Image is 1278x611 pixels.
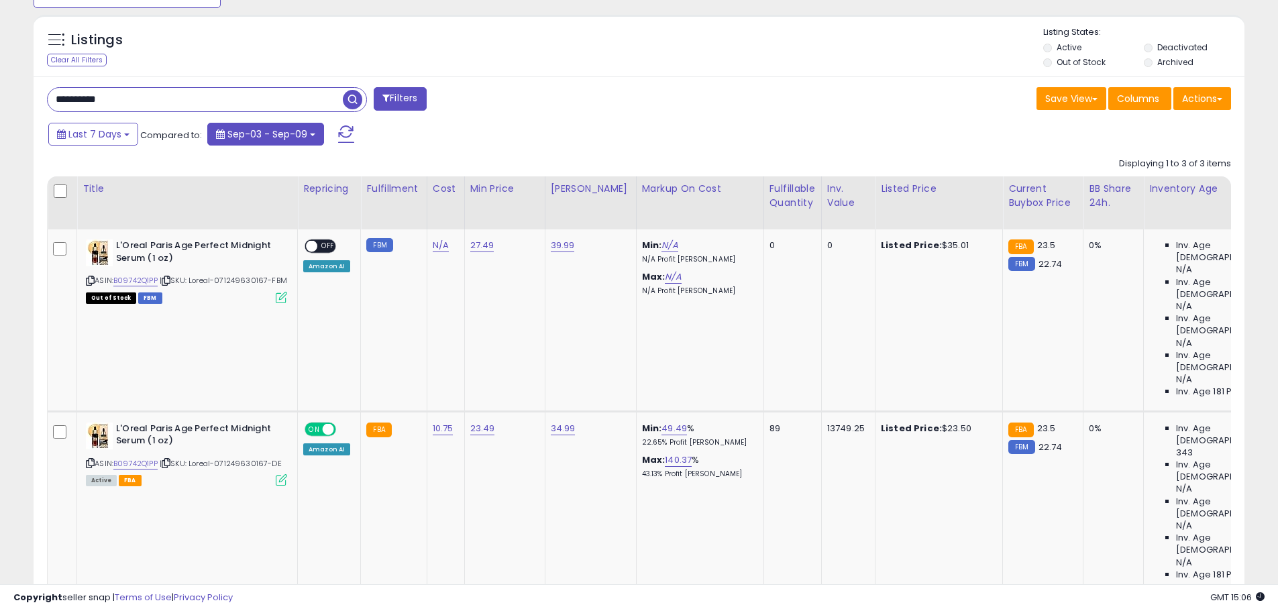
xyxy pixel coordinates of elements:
a: N/A [433,239,449,252]
th: The percentage added to the cost of goods (COGS) that forms the calculator for Min & Max prices. [636,176,763,229]
div: % [642,454,753,479]
a: Privacy Policy [174,591,233,604]
small: FBA [366,423,391,437]
div: 0 [827,239,865,252]
span: N/A [1176,374,1192,386]
span: All listings currently available for purchase on Amazon [86,475,117,486]
div: Cost [433,182,459,196]
a: 140.37 [665,453,692,467]
span: 2025-09-17 15:06 GMT [1210,591,1265,604]
label: Active [1057,42,1081,53]
img: 51ovjO-nVzL._SL40_.jpg [86,239,113,266]
button: Columns [1108,87,1171,110]
b: Min: [642,239,662,252]
span: N/A [1176,300,1192,313]
b: Max: [642,453,665,466]
button: Sep-03 - Sep-09 [207,123,324,146]
a: 49.49 [661,422,687,435]
div: % [642,423,753,447]
div: Amazon AI [303,260,350,272]
b: L'Oreal Paris Age Perfect Midnight Serum (1 oz) [116,423,279,451]
b: Listed Price: [881,239,942,252]
div: Listed Price [881,182,997,196]
span: | SKU: Loreal-071249630167-FBM [160,275,287,286]
p: N/A Profit [PERSON_NAME] [642,286,753,296]
span: 23.5 [1037,239,1056,252]
div: ASIN: [86,423,287,485]
a: B09742Q1PP [113,458,158,469]
small: FBM [1008,440,1034,454]
span: N/A [1176,337,1192,349]
span: Columns [1117,92,1159,105]
b: L'Oreal Paris Age Perfect Midnight Serum (1 oz) [116,239,279,268]
div: Fulfillment [366,182,421,196]
button: Actions [1173,87,1231,110]
div: Min Price [470,182,539,196]
span: OFF [317,241,339,252]
div: $35.01 [881,239,992,252]
button: Save View [1036,87,1106,110]
div: 89 [769,423,811,435]
span: FBA [119,475,142,486]
label: Archived [1157,56,1193,68]
small: FBA [1008,239,1033,254]
span: 22.74 [1039,258,1063,270]
span: N/A [1176,520,1192,532]
div: 13749.25 [827,423,865,435]
div: Title [83,182,292,196]
div: Current Buybox Price [1008,182,1077,210]
b: Min: [642,422,662,435]
div: $23.50 [881,423,992,435]
a: B09742Q1PP [113,275,158,286]
a: 27.49 [470,239,494,252]
p: 43.13% Profit [PERSON_NAME] [642,469,753,479]
p: N/A Profit [PERSON_NAME] [642,255,753,264]
div: Displaying 1 to 3 of 3 items [1119,158,1231,170]
p: Listing States: [1043,26,1244,39]
a: N/A [661,239,678,252]
div: Fulfillable Quantity [769,182,816,210]
span: Last 7 Days [68,127,121,141]
div: 0% [1089,423,1133,435]
a: 39.99 [551,239,575,252]
span: 23.5 [1037,422,1056,435]
a: Terms of Use [115,591,172,604]
span: FBM [138,292,162,304]
small: FBA [1008,423,1033,437]
b: Max: [642,270,665,283]
div: Amazon AI [303,443,350,455]
div: Repricing [303,182,355,196]
span: ON [306,423,323,435]
span: 22.74 [1039,441,1063,453]
h5: Listings [71,31,123,50]
a: N/A [665,270,681,284]
b: Listed Price: [881,422,942,435]
small: FBM [366,238,392,252]
span: Inv. Age 181 Plus: [1176,386,1246,398]
span: N/A [1176,483,1192,495]
div: ASIN: [86,239,287,302]
span: N/A [1176,557,1192,569]
span: 343 [1176,447,1193,459]
a: 34.99 [551,422,576,435]
strong: Copyright [13,591,62,604]
span: N/A [1176,264,1192,276]
button: Last 7 Days [48,123,138,146]
div: 0% [1089,239,1133,252]
label: Out of Stock [1057,56,1106,68]
p: 22.65% Profit [PERSON_NAME] [642,438,753,447]
button: Filters [374,87,426,111]
div: Markup on Cost [642,182,758,196]
div: [PERSON_NAME] [551,182,631,196]
span: OFF [334,423,356,435]
span: | SKU: Loreal-071249630167-DE [160,458,282,469]
div: BB Share 24h. [1089,182,1138,210]
span: All listings that are currently out of stock and unavailable for purchase on Amazon [86,292,136,304]
div: 0 [769,239,811,252]
span: Inv. Age 181 Plus: [1176,569,1246,581]
span: Compared to: [140,129,202,142]
div: Inv. value [827,182,869,210]
a: 10.75 [433,422,454,435]
span: Sep-03 - Sep-09 [227,127,307,141]
a: 23.49 [470,422,495,435]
